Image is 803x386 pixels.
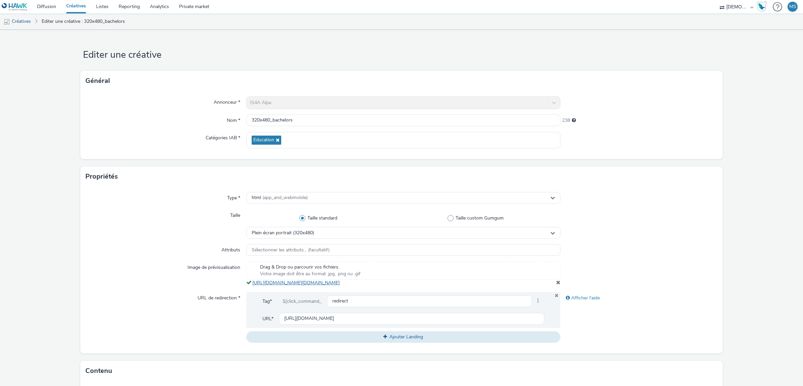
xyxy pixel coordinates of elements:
[38,13,128,30] a: Editer une créative : 320x480_bachelors
[562,117,570,124] span: 238
[246,114,560,126] input: Nom
[277,295,327,307] div: ${click_command_
[253,137,274,143] span: Education
[185,261,243,271] label: Image de prévisualisation
[260,271,361,277] span: Votre image doit être au format .jpg, .png ou .gif
[203,132,243,141] label: Catégories IAB *
[252,195,308,201] span: html
[252,247,330,253] span: Sélectionner les attributs... (facultatif)
[757,1,767,12] img: Hawk Academy
[757,1,769,12] a: Hawk Academy
[85,172,118,182] h3: Propriétés
[389,334,423,340] span: Ajouter Landing
[262,194,308,201] span: (app_and_webmobile)
[227,209,243,219] label: Taille
[532,295,544,307] span: }
[224,114,243,124] label: Nom *
[85,366,112,376] h3: Contenu
[252,230,314,236] span: Plein écran portrait (320x480)
[456,215,504,222] span: Taille custom Gumgum
[219,244,243,253] label: Attributs
[80,49,723,61] h1: Editer une créative
[211,96,243,106] label: Annonceur *
[85,76,110,86] h3: Général
[789,2,796,12] div: MS
[279,313,544,325] input: url...
[252,280,342,286] a: [URL][DOMAIN_NAME][DOMAIN_NAME]
[260,264,361,271] span: Drag & Drop ou parcourir vos fichiers.
[246,331,560,343] button: Ajouter Landing
[2,3,28,11] img: undefined Logo
[195,292,243,301] label: URL de redirection *
[3,18,10,25] img: mobile
[307,215,337,222] span: Taille standard
[560,292,718,304] div: Afficher l'aide
[224,192,243,201] label: Type *
[572,117,576,124] div: 255 caractères maximum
